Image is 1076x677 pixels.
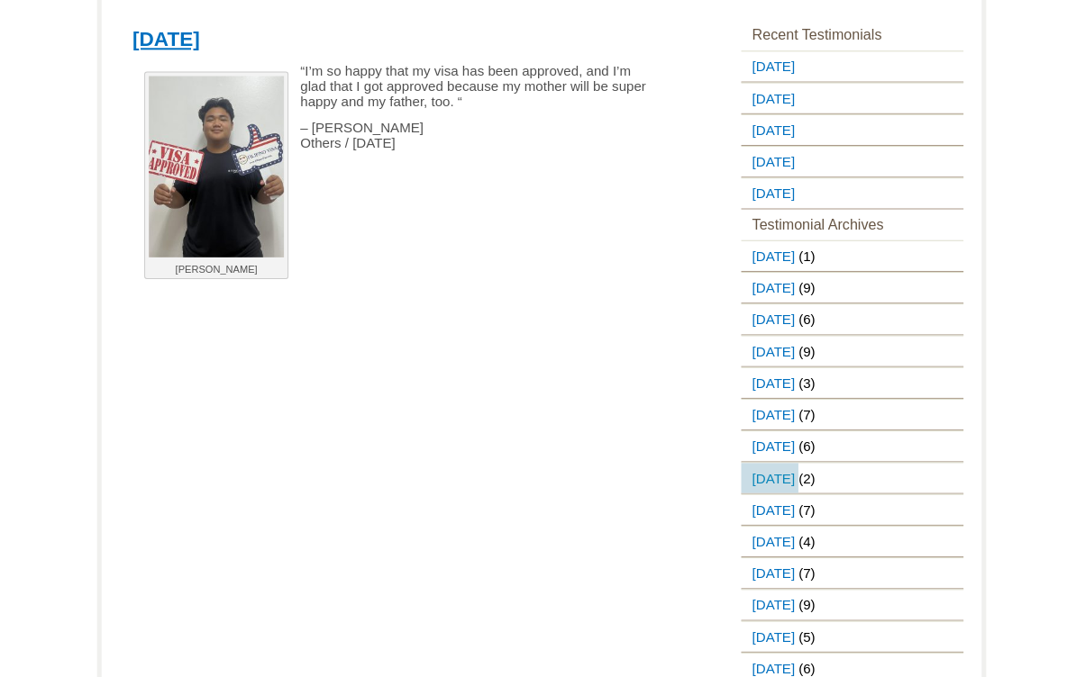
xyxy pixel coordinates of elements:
a: [DATE] [736,523,793,553]
li: (6) [736,428,957,459]
a: [DATE] [736,397,793,427]
li: (7) [736,554,957,585]
li: (4) [736,522,957,554]
li: (6) [736,302,957,333]
a: [DATE] [736,177,793,207]
a: [DATE] [736,429,793,458]
h3: Testimonial Archives [736,208,957,239]
li: (3) [736,365,957,396]
a: [DATE] [736,334,793,364]
a: [DATE] [736,586,793,616]
a: [DATE] [736,618,793,647]
li: (9) [736,333,957,365]
li: (5) [736,617,957,648]
li: (2) [736,459,957,491]
a: [DATE] [736,271,793,301]
a: [DATE] [736,114,793,144]
li: (7) [736,491,957,522]
a: [DATE] [736,366,793,395]
img: Mark Anthony [148,76,282,256]
h3: Recent Testimonials [736,20,957,50]
a: [DATE] [736,460,793,490]
a: [DATE] [736,302,793,332]
span: – [PERSON_NAME] Others / [DATE] [298,119,421,149]
p: [PERSON_NAME] [148,262,282,273]
p: “I’m so happy that my visa has been approved, and I’m glad that I got approved because my mother ... [132,62,649,108]
a: [DATE] [736,51,793,81]
a: [DATE] [132,28,198,50]
a: [DATE] [736,146,793,176]
li: (9) [736,585,957,617]
a: [DATE] [736,239,793,269]
a: [DATE] [736,492,793,521]
a: [DATE] [736,83,793,113]
a: [DATE] [736,555,793,584]
li: (7) [736,396,957,428]
li: (9) [736,270,957,302]
li: (1) [736,239,957,270]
